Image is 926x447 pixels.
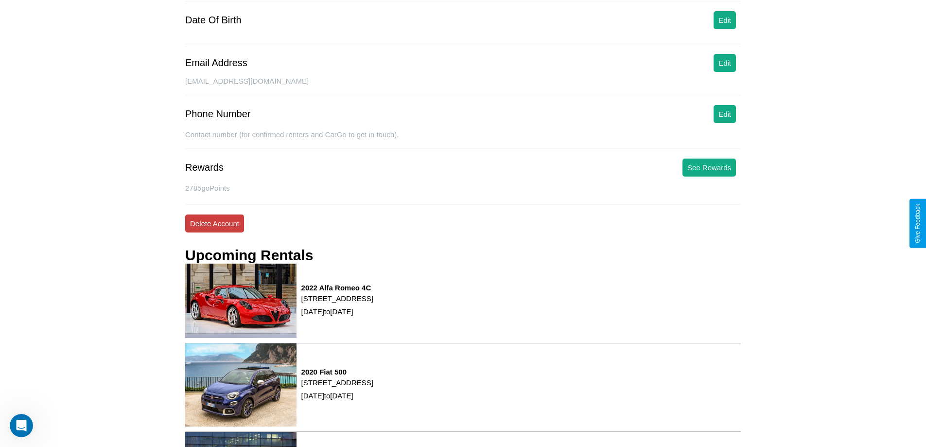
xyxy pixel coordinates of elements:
[914,204,921,243] div: Give Feedback
[185,215,244,232] button: Delete Account
[185,264,297,338] img: rental
[301,292,373,305] p: [STREET_ADDRESS]
[185,130,741,149] div: Contact number (for confirmed renters and CarGo to get in touch).
[301,284,373,292] h3: 2022 Alfa Romeo 4C
[185,108,251,120] div: Phone Number
[185,181,741,195] p: 2785 goPoints
[185,77,741,95] div: [EMAIL_ADDRESS][DOMAIN_NAME]
[185,162,224,173] div: Rewards
[682,159,736,177] button: See Rewards
[301,389,373,402] p: [DATE] to [DATE]
[714,54,736,72] button: Edit
[185,15,242,26] div: Date Of Birth
[185,57,247,69] div: Email Address
[185,247,313,264] h3: Upcoming Rentals
[714,105,736,123] button: Edit
[185,343,297,427] img: rental
[301,305,373,318] p: [DATE] to [DATE]
[714,11,736,29] button: Edit
[10,414,33,437] iframe: Intercom live chat
[301,368,373,376] h3: 2020 Fiat 500
[301,376,373,389] p: [STREET_ADDRESS]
